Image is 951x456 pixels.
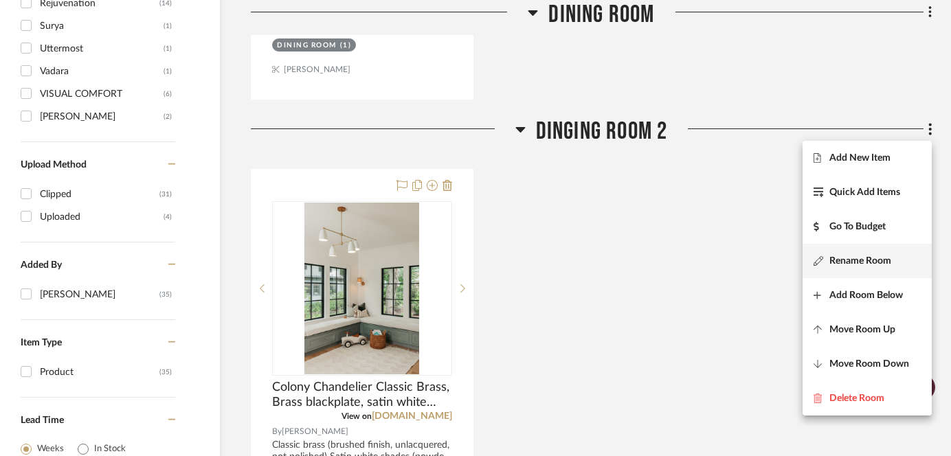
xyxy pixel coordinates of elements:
[829,324,895,336] span: Move Room Up
[829,255,891,267] span: Rename Room
[829,290,903,301] span: Add Room Below
[829,152,891,164] span: Add New Item
[829,187,900,198] span: Quick Add Items
[829,393,884,404] span: Delete Room
[829,221,886,233] span: Go To Budget
[829,358,909,370] span: Move Room Down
